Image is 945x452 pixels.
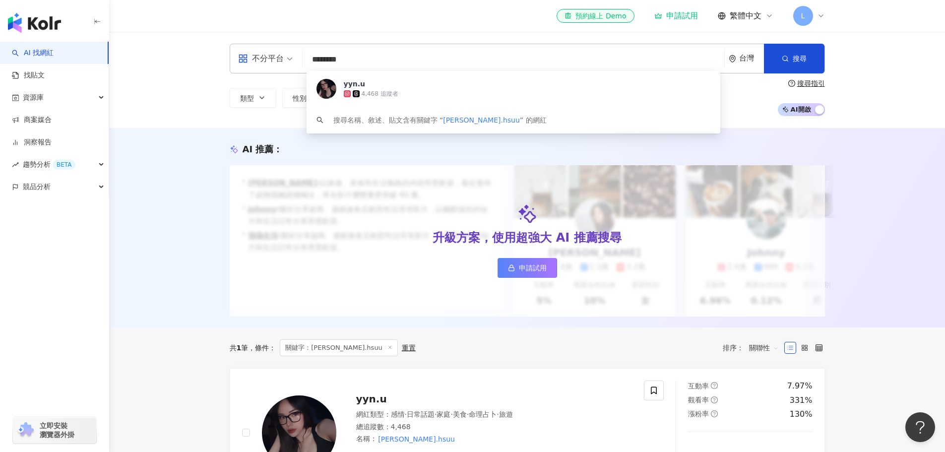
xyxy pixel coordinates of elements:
span: rise [12,161,19,168]
button: 搜尋 [764,44,824,73]
span: environment [729,55,736,63]
span: · [435,410,437,418]
img: chrome extension [16,422,35,438]
a: 申請試用 [498,258,557,278]
div: 網紅類型 ： [356,410,632,420]
span: 命理占卜 [469,410,497,418]
span: 立即安裝 瀏覽器外掛 [40,421,74,439]
span: · [405,410,407,418]
div: 重置 [402,344,416,352]
span: 1 [237,344,242,352]
span: 關聯性 [749,340,779,356]
span: L [801,10,805,21]
span: question-circle [711,410,718,417]
div: 總追蹤數 ： 4,468 [356,422,632,432]
a: 洞察報告 [12,137,52,147]
div: 130% [790,409,813,420]
div: 升級方案，使用超強大 AI 推薦搜尋 [433,230,621,247]
div: 共 筆 [230,344,249,352]
span: 類型 [240,94,254,102]
a: 找貼文 [12,70,45,80]
span: 趨勢分析 [23,153,75,176]
span: · [467,410,469,418]
span: 關鍵字：[PERSON_NAME].hsuu [280,339,398,356]
div: 331% [790,395,813,406]
span: 漲粉率 [688,410,709,418]
div: 不分平台 [238,51,284,66]
span: 感情 [391,410,405,418]
button: 類型 [230,88,276,108]
span: question-circle [711,396,718,403]
div: 搜尋指引 [797,79,825,87]
div: yyn.u [344,79,366,89]
a: 商案媒合 [12,115,52,125]
span: · [450,410,452,418]
img: logo [8,13,61,33]
span: 競品分析 [23,176,51,198]
a: 申請試用 [654,11,698,21]
div: 預約線上 Demo [565,11,626,21]
div: 7.97% [787,381,813,391]
mark: [PERSON_NAME].hsuu [377,434,456,445]
span: [PERSON_NAME].hsuu [443,116,520,124]
span: question-circle [788,80,795,87]
div: BETA [53,160,75,170]
span: 條件 ： [248,344,276,352]
img: KOL Avatar [316,79,336,99]
a: 預約線上 Demo [557,9,634,23]
span: search [316,117,323,124]
span: · [497,410,499,418]
div: 排序： [723,340,784,356]
div: 搜尋名稱、敘述、貼文含有關鍵字 “ ” 的網紅 [333,115,547,126]
span: 日常話題 [407,410,435,418]
div: 台灣 [739,54,764,63]
iframe: Help Scout Beacon - Open [905,412,935,442]
span: 搜尋 [793,55,807,63]
span: 旅遊 [499,410,513,418]
span: 家庭 [437,410,450,418]
span: 繁體中文 [730,10,761,21]
span: 觀看率 [688,396,709,404]
span: 資源庫 [23,86,44,109]
div: 4,468 追蹤者 [362,90,398,98]
span: 性別 [293,94,307,102]
div: AI 推薦 ： [243,143,283,155]
span: appstore [238,54,248,64]
a: chrome extension立即安裝 瀏覽器外掛 [13,417,96,444]
a: searchAI 找網紅 [12,48,54,58]
button: 性別 [282,88,329,108]
span: 互動率 [688,382,709,390]
span: 美食 [453,410,467,418]
span: yyn.u [356,393,387,405]
span: 名稱 ： [356,434,456,445]
span: question-circle [711,382,718,389]
span: 申請試用 [519,264,547,272]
